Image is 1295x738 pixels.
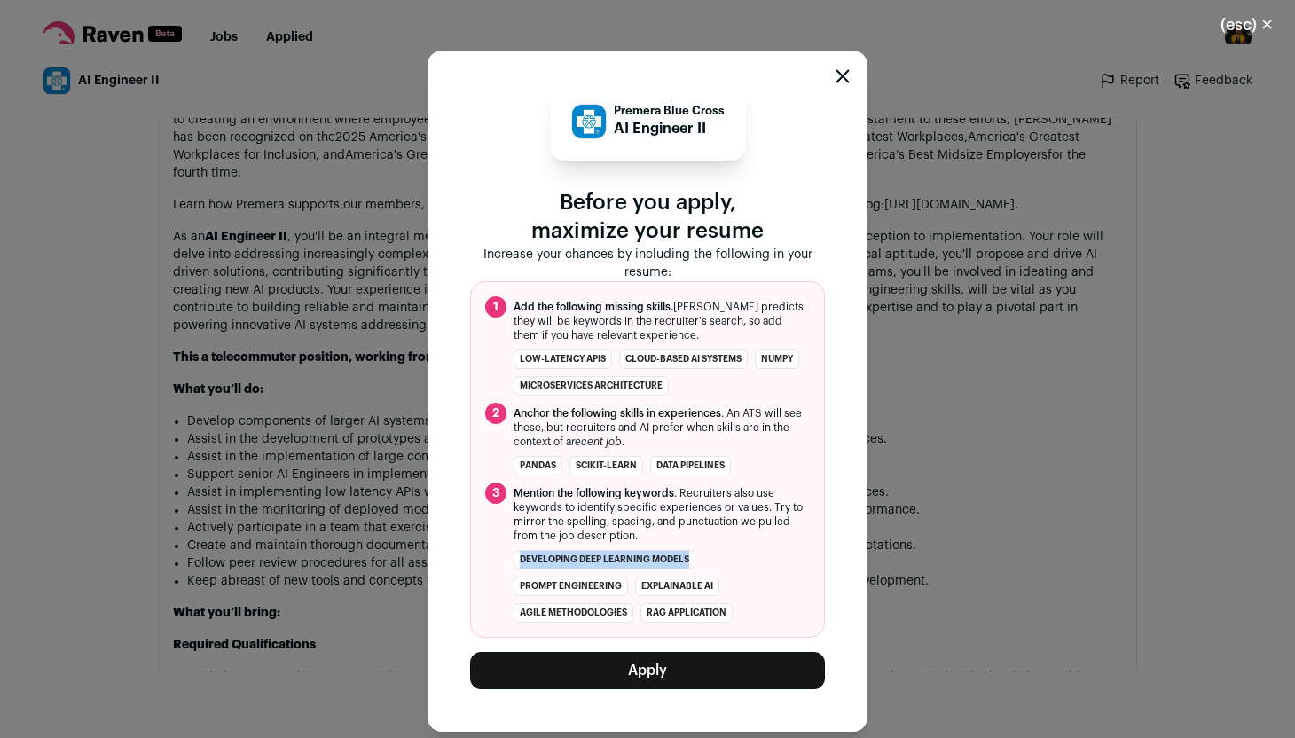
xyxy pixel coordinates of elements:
[1199,5,1295,44] button: Close modal
[485,403,506,424] span: 2
[619,349,748,369] li: cloud-based AI systems
[514,488,674,499] span: Mention the following keywords
[836,69,850,83] button: Close modal
[755,349,799,369] li: NumPy
[470,246,825,281] p: Increase your chances by including the following in your resume:
[514,408,721,419] span: Anchor the following skills in experiences
[571,436,624,447] i: recent job.
[640,603,733,623] li: RAG application
[514,456,562,475] li: Pandas
[514,302,673,312] span: Add the following missing skills.
[485,296,506,318] span: 1
[514,376,669,396] li: microservices architecture
[514,603,633,623] li: Agile methodologies
[485,483,506,504] span: 3
[650,456,731,475] li: data pipelines
[514,550,695,569] li: developing deep learning models
[614,118,725,139] p: AI Engineer II
[514,349,612,369] li: low-latency APIs
[470,652,825,689] button: Apply
[514,300,810,342] span: [PERSON_NAME] predicts they will be keywords in the recruiter's search, so add them if you have r...
[572,105,606,138] img: 78403ecdc61aa9e706bd54b1850cdbc8c7d10ee20c8a309314910132eb5c8860.jpg
[514,406,810,449] span: . An ATS will see these, but recruiters and AI prefer when skills are in the context of a
[470,189,825,246] p: Before you apply, maximize your resume
[635,577,719,596] li: explainable AI
[514,486,810,543] span: . Recruiters also use keywords to identify specific experiences or values. Try to mirror the spel...
[614,104,725,118] p: Premera Blue Cross
[569,456,643,475] li: scikit-learn
[514,577,628,596] li: prompt engineering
